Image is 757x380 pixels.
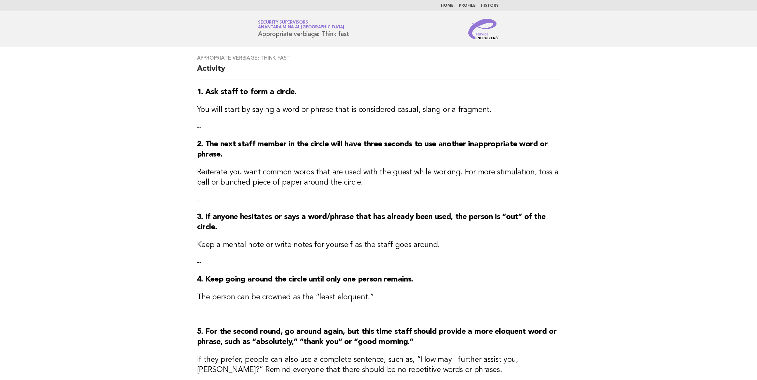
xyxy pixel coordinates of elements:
[197,123,560,132] p: --
[197,292,560,303] h3: The person can be crowned as the “least eloquent.”
[197,310,560,319] p: --
[258,21,349,37] h1: Appropriate verbiage: Think fast
[197,55,560,61] h3: Appropriate verbiage: Think fast
[197,355,560,375] h3: If they prefer, people can also use a complete sentence, such as, “How may I further assist you, ...
[197,195,560,204] p: --
[197,213,546,231] strong: 3. If anyone hesitates or says a word/phrase that has already been used, the person is “out” of t...
[258,20,344,29] a: Security SupervisorsAnantara Mina al [GEOGRAPHIC_DATA]
[197,141,548,158] strong: 2. The next staff member in the circle will have three seconds to use another inappropriate word ...
[197,64,560,79] h2: Activity
[197,276,413,283] strong: 4. Keep going around the circle until only one person remains.
[197,240,560,250] h3: Keep a mental note or write notes for yourself as the staff goes around.
[481,4,499,8] a: History
[441,4,454,8] a: Home
[197,258,560,267] p: --
[197,167,560,188] h3: Reiterate you want common words that are used with the guest while working. For more stimulation,...
[197,88,297,96] strong: 1. Ask staff to form a circle.
[258,26,344,30] span: Anantara Mina al [GEOGRAPHIC_DATA]
[197,105,560,115] h3: You will start by saying a word or phrase that is considered casual, slang or a fragment.
[468,19,499,39] img: Service Energizers
[459,4,476,8] a: Profile
[197,328,557,346] strong: 5. For the second round, go around again, but this time staff should provide a more eloquent word...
